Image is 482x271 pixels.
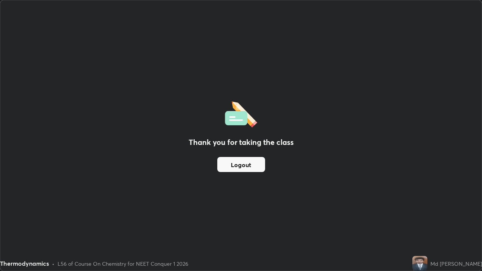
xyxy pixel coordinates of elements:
h2: Thank you for taking the class [189,137,294,148]
div: L56 of Course On Chemistry for NEET Conquer 1 2026 [58,260,188,268]
div: • [52,260,55,268]
button: Logout [217,157,265,172]
div: Md [PERSON_NAME] [430,260,482,268]
img: e0acffa0484246febffe2fc9295e57c4.jpg [412,256,427,271]
img: offlineFeedback.1438e8b3.svg [225,99,257,128]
